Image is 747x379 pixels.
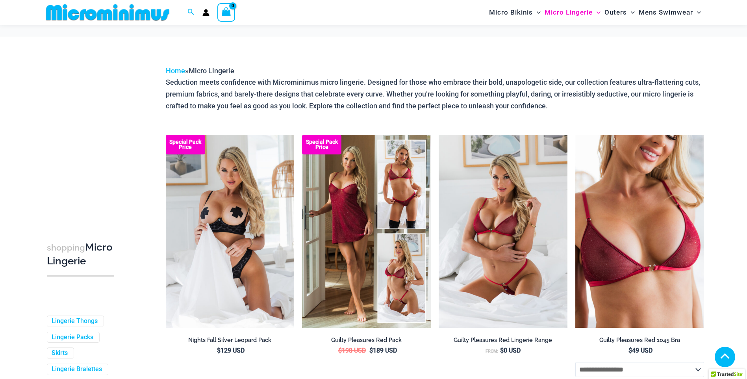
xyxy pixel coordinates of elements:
[575,336,704,347] a: Guilty Pleasures Red 1045 Bra
[500,347,504,354] span: $
[489,2,533,22] span: Micro Bikinis
[693,2,701,22] span: Menu Toggle
[593,2,601,22] span: Menu Toggle
[52,365,102,373] a: Lingerie Bralettes
[187,7,195,17] a: Search icon link
[202,9,209,16] a: Account icon link
[302,336,431,344] h2: Guilty Pleasures Red Pack
[47,241,114,268] h3: Micro Lingerie
[52,333,93,342] a: Lingerie Packs
[166,67,185,75] a: Home
[628,347,632,354] span: $
[166,336,295,344] h2: Nights Fall Silver Leopard Pack
[575,135,704,328] img: Guilty Pleasures Red 1045 Bra 01
[166,135,295,328] img: Nights Fall Silver Leopard 1036 Bra 6046 Thong 09v2
[627,2,635,22] span: Menu Toggle
[338,347,366,354] bdi: 198 USD
[47,243,85,253] span: shopping
[439,135,567,328] a: Guilty Pleasures Red 1045 Bra 689 Micro 05Guilty Pleasures Red 1045 Bra 689 Micro 06Guilty Pleasu...
[166,135,295,328] a: Nights Fall Silver Leopard 1036 Bra 6046 Thong 09v2 Nights Fall Silver Leopard 1036 Bra 6046 Thon...
[47,59,118,216] iframe: TrustedSite Certified
[302,135,431,328] a: Guilty Pleasures Red Collection Pack F Guilty Pleasures Red Collection Pack BGuilty Pleasures Red...
[575,135,704,328] a: Guilty Pleasures Red 1045 Bra 01Guilty Pleasures Red 1045 Bra 02Guilty Pleasures Red 1045 Bra 02
[533,2,541,22] span: Menu Toggle
[369,347,373,354] span: $
[52,349,68,357] a: Skirts
[439,135,567,328] img: Guilty Pleasures Red 1045 Bra 689 Micro 05
[166,139,205,150] b: Special Pack Price
[486,349,498,354] span: From:
[166,336,295,347] a: Nights Fall Silver Leopard Pack
[543,2,602,22] a: Micro LingerieMenu ToggleMenu Toggle
[628,347,652,354] bdi: 49 USD
[604,2,627,22] span: Outers
[575,336,704,344] h2: Guilty Pleasures Red 1045 Bra
[166,67,234,75] span: »
[439,336,567,344] h2: Guilty Pleasures Red Lingerie Range
[217,347,221,354] span: $
[486,1,704,24] nav: Site Navigation
[500,347,521,354] bdi: 0 USD
[439,336,567,347] a: Guilty Pleasures Red Lingerie Range
[487,2,543,22] a: Micro BikinisMenu ToggleMenu Toggle
[166,76,704,111] p: Seduction meets confidence with Microminimus micro lingerie. Designed for those who embrace their...
[217,3,235,21] a: View Shopping Cart, empty
[43,4,172,21] img: MM SHOP LOGO FLAT
[302,135,431,328] img: Guilty Pleasures Red Collection Pack F
[338,347,342,354] span: $
[52,317,98,325] a: Lingerie Thongs
[637,2,703,22] a: Mens SwimwearMenu ToggleMenu Toggle
[302,336,431,347] a: Guilty Pleasures Red Pack
[639,2,693,22] span: Mens Swimwear
[369,347,397,354] bdi: 189 USD
[189,67,234,75] span: Micro Lingerie
[217,347,245,354] bdi: 129 USD
[545,2,593,22] span: Micro Lingerie
[302,139,341,150] b: Special Pack Price
[602,2,637,22] a: OutersMenu ToggleMenu Toggle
